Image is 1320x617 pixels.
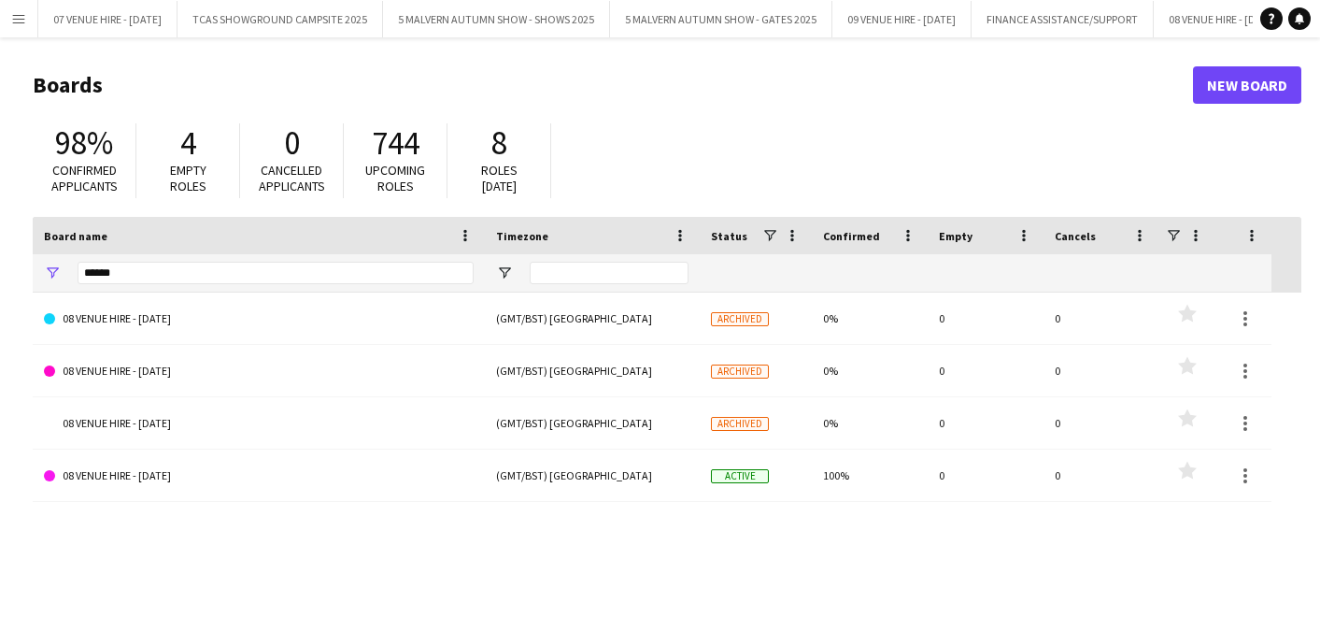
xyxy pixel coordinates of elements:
button: TCAS SHOWGROUND CAMPSITE 2025 [177,1,383,37]
div: (GMT/BST) [GEOGRAPHIC_DATA] [485,450,700,501]
div: 0% [812,293,928,344]
div: (GMT/BST) [GEOGRAPHIC_DATA] [485,397,700,449]
span: Cancels [1055,229,1096,243]
span: Roles [DATE] [481,162,518,194]
span: Archived [711,312,769,326]
button: 08 VENUE HIRE - [DATE] [1154,1,1293,37]
input: Timezone Filter Input [530,262,688,284]
button: FINANCE ASSISTANCE/SUPPORT [972,1,1154,37]
span: 98% [55,122,113,164]
span: 0 [284,122,300,164]
div: 0 [928,397,1043,449]
button: 09 VENUE HIRE - [DATE] [832,1,972,37]
button: 07 VENUE HIRE - [DATE] [38,1,177,37]
button: Open Filter Menu [44,265,61,281]
span: Status [711,229,747,243]
div: 0 [928,345,1043,396]
span: Cancelled applicants [259,162,325,194]
a: 08 VENUE HIRE - [DATE] [44,397,474,450]
div: 0% [812,397,928,449]
div: 0 [928,450,1043,501]
button: 5 MALVERN AUTUMN SHOW - SHOWS 2025 [383,1,610,37]
span: Active [711,469,769,483]
span: Empty [939,229,972,243]
div: 0% [812,345,928,396]
a: New Board [1193,66,1301,104]
div: (GMT/BST) [GEOGRAPHIC_DATA] [485,293,700,344]
span: Confirmed [823,229,880,243]
span: Timezone [496,229,548,243]
span: Archived [711,365,769,379]
h1: Boards [33,71,1193,99]
a: 08 VENUE HIRE - [DATE] [44,345,474,397]
input: Board name Filter Input [78,262,474,284]
span: 744 [372,122,419,164]
div: 0 [1043,293,1159,344]
span: 8 [491,122,507,164]
div: 100% [812,450,928,501]
div: (GMT/BST) [GEOGRAPHIC_DATA] [485,345,700,396]
a: 08 VENUE HIRE - [DATE] [44,293,474,345]
div: 0 [1043,345,1159,396]
span: Archived [711,417,769,431]
button: Open Filter Menu [496,265,513,281]
a: 08 VENUE HIRE - [DATE] [44,450,474,502]
div: 0 [928,293,1043,344]
span: Board name [44,229,107,243]
span: Empty roles [170,162,206,194]
div: 0 [1043,397,1159,449]
span: Confirmed applicants [51,162,118,194]
button: 5 MALVERN AUTUMN SHOW - GATES 2025 [610,1,832,37]
div: 0 [1043,450,1159,501]
span: Upcoming roles [365,162,425,194]
span: 4 [180,122,196,164]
